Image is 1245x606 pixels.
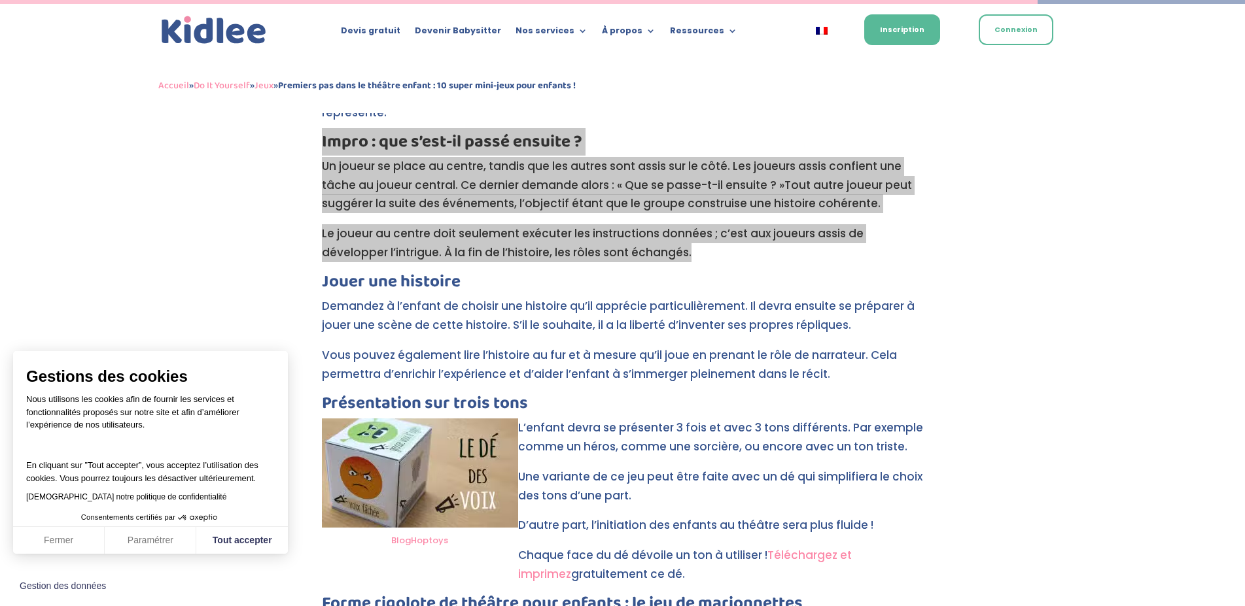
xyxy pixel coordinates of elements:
[322,224,924,273] p: Le joueur au centre doit seulement exécuter les instructions données ; c’est aux joueurs assis de...
[322,546,924,595] p: Chaque face du dé dévoile un ton à utiliser ! gratuitement ce dé.
[194,78,250,93] a: Do It Yourself
[20,581,106,592] span: Gestion des données
[322,395,924,418] h3: Présentation sur trois tons
[158,13,270,48] a: Kidlee Logo
[322,418,924,467] p: L’enfant devra se présenter 3 fois et avec 3 tons différents. Par exemple comme un héros, comme u...
[322,467,924,516] p: Une variante de ce jeu peut être faite avec un dé qui simplifiera le choix des tons d’une part.
[864,14,940,45] a: Inscription
[75,509,226,526] button: Consentements certifiés par
[105,527,196,554] button: Paramétrer
[13,527,105,554] button: Fermer
[979,14,1053,45] a: Connexion
[602,26,656,41] a: À propos
[254,78,273,93] a: Jeux
[322,297,924,346] p: Demandez à l’enfant de choisir une histoire qu’il apprécie particulièrement. Il devra ensuite se ...
[278,78,576,93] strong: Premiers pas dans le théâtre enfant : 10 super mini-jeux pour enfants !
[178,498,217,537] svg: Axeptio
[158,78,576,93] span: » » »
[158,13,270,48] img: logo_kidlee_bleu
[26,492,226,501] a: [DEMOGRAPHIC_DATA] notre politique de confidentialité
[322,157,924,225] p: Un joueur se place au centre, tandis que les autres sont assis sur le côté. Les joueurs assis con...
[816,27,828,35] img: Français
[322,133,924,157] h3: Impro : que s’est-il passé ensuite ?
[26,446,275,485] p: En cliquant sur ”Tout accepter”, vous acceptez l’utilisation des cookies. Vous pourrez toujours l...
[322,273,924,297] h3: Jouer une histoire
[516,26,587,41] a: Nos services
[322,418,518,528] img: le dé des voix
[26,367,275,386] span: Gestions des cookies
[322,516,924,546] p: D’autre part, l’initiation des enfants au théâtre sera plus fluide !
[415,26,501,41] a: Devenir Babysitter
[670,26,737,41] a: Ressources
[81,514,175,521] span: Consentements certifiés par
[341,26,400,41] a: Devis gratuit
[158,78,189,93] a: Accueil
[26,393,275,440] p: Nous utilisons les cookies afin de fournir les services et fonctionnalités proposés sur notre sit...
[322,346,924,395] p: Vous pouvez également lire l’histoire au fur et à mesure qu’il joue en prenant le rôle de narrate...
[196,527,288,554] button: Tout accepter
[391,534,448,547] a: BlogHoptoys
[12,573,114,600] button: Fermer le widget sans consentement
